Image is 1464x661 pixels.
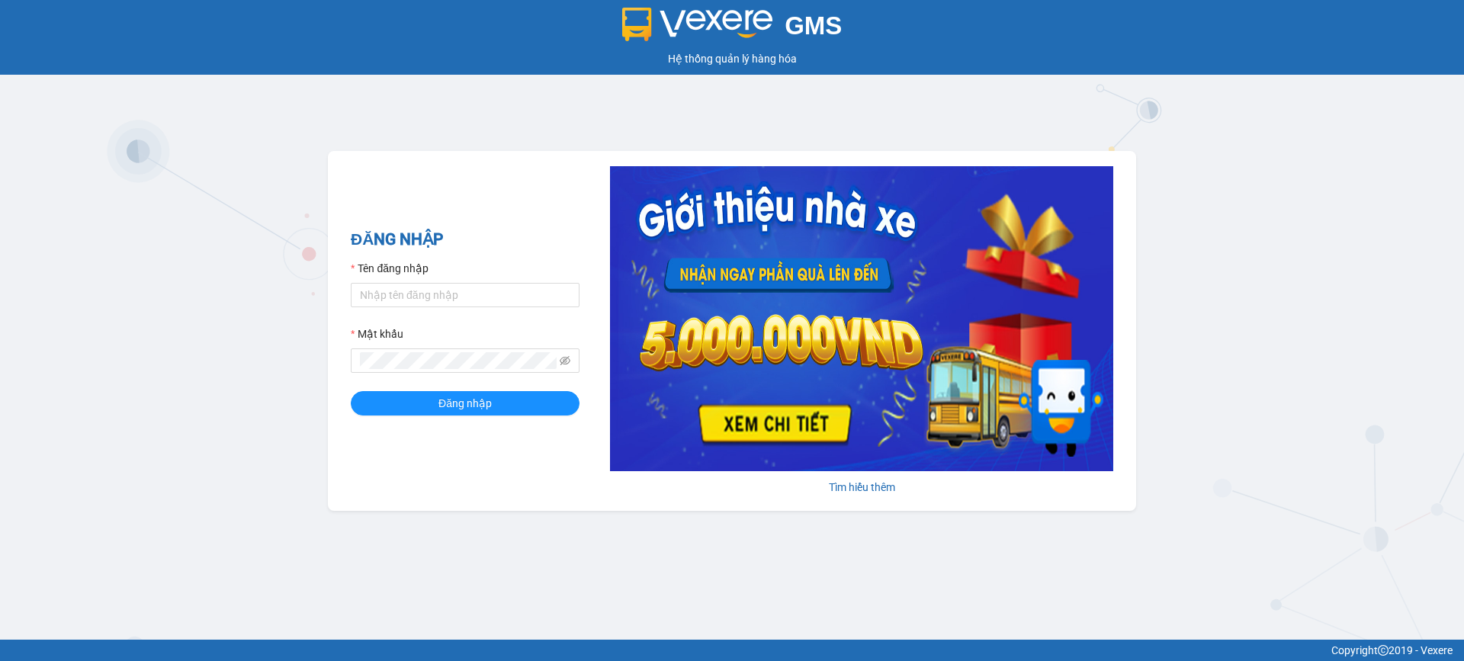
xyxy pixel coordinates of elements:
[351,260,429,277] label: Tên đăng nhập
[360,352,557,369] input: Mật khẩu
[351,391,579,416] button: Đăng nhập
[4,50,1460,67] div: Hệ thống quản lý hàng hóa
[622,23,843,35] a: GMS
[560,355,570,366] span: eye-invisible
[622,8,773,41] img: logo 2
[11,642,1453,659] div: Copyright 2019 - Vexere
[351,326,403,342] label: Mật khẩu
[785,11,842,40] span: GMS
[610,479,1113,496] div: Tìm hiểu thêm
[438,395,492,412] span: Đăng nhập
[610,166,1113,471] img: banner-0
[351,283,579,307] input: Tên đăng nhập
[351,227,579,252] h2: ĐĂNG NHẬP
[1378,645,1389,656] span: copyright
